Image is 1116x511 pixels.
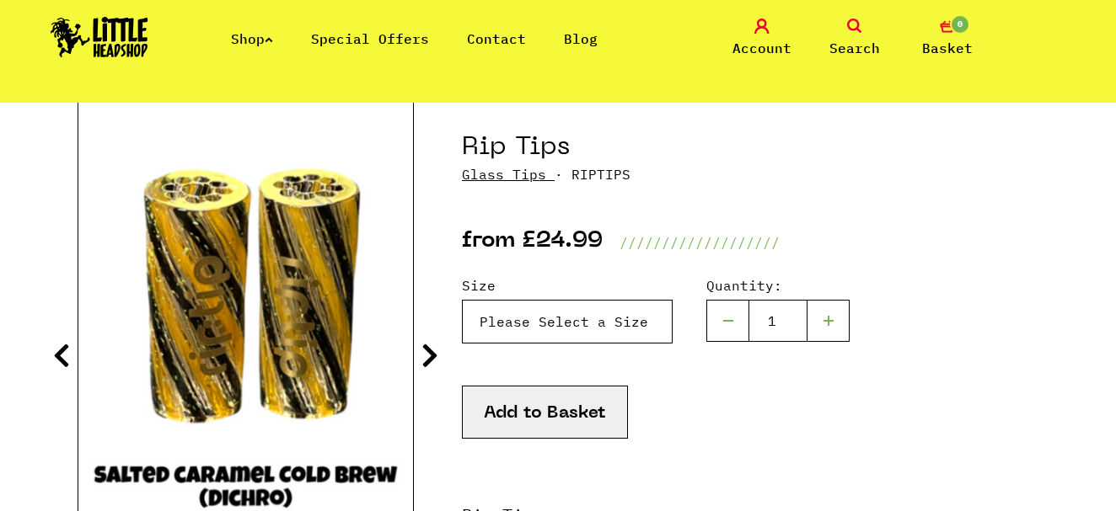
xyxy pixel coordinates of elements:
label: Quantity: [706,275,850,295]
a: Search [813,19,897,58]
span: Account [732,38,791,58]
p: /////////////////// [620,232,780,253]
input: 1 [748,300,807,342]
span: Search [829,38,880,58]
p: · RIPTIPS [462,164,1038,184]
h1: Rip Tips [462,132,1038,164]
a: 0 Basket [905,19,990,58]
a: Glass Tips [462,166,546,183]
p: from £24.99 [462,232,603,253]
span: Basket [922,38,973,58]
a: Shop [231,30,273,47]
a: Contact [467,30,526,47]
button: Add to Basket [462,386,628,439]
a: Special Offers [311,30,429,47]
a: Blog [564,30,598,47]
label: Size [462,275,673,295]
img: Little Head Shop Logo [51,17,148,57]
span: 0 [950,14,970,35]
